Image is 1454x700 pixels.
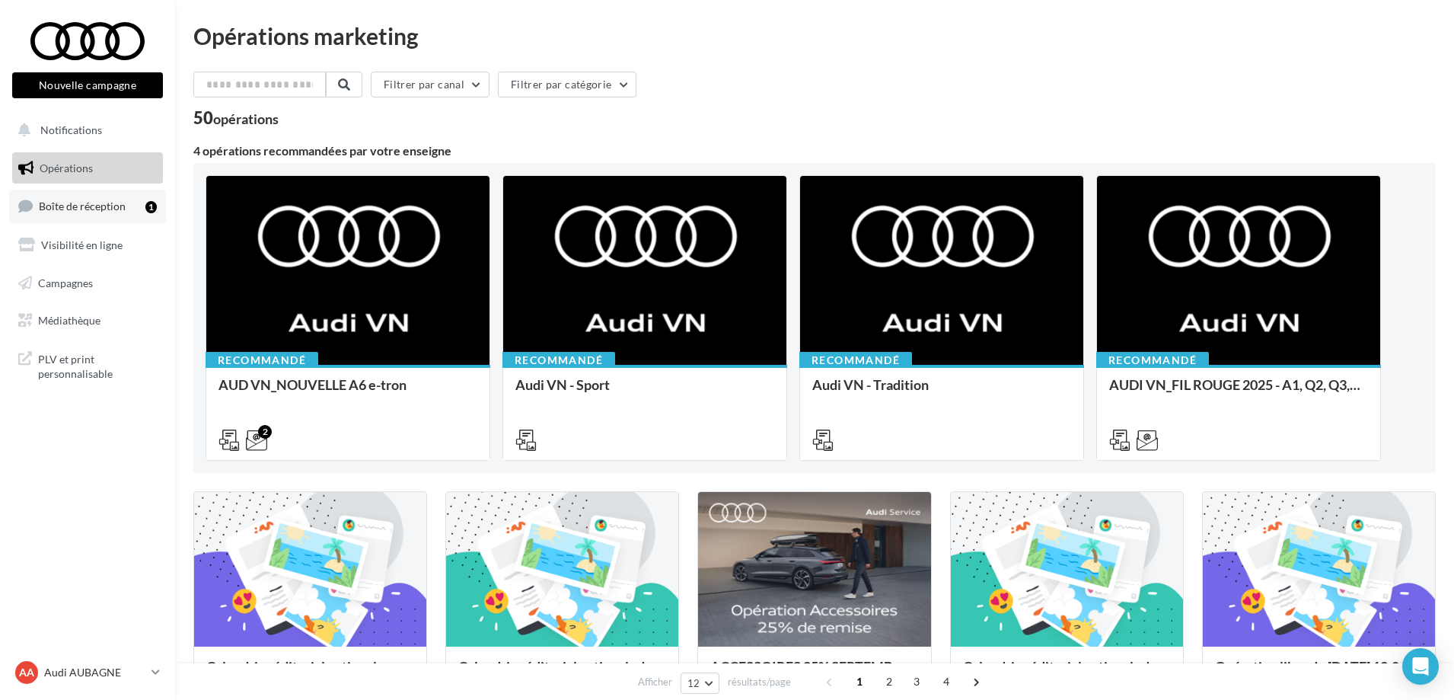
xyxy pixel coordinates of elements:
span: 2 [877,670,901,694]
div: Recommandé [799,352,912,369]
div: Audi VN - Sport [515,377,774,408]
div: Recommandé [1096,352,1209,369]
span: Opérations [40,161,93,174]
div: AUD VN_NOUVELLE A6 e-tron [218,377,477,408]
a: Boîte de réception1 [9,190,166,222]
div: Recommandé [206,352,318,369]
span: Afficher [638,675,672,689]
button: Filtrer par catégorie [498,72,636,97]
button: 12 [681,673,719,694]
span: 1 [847,670,872,694]
span: Boîte de réception [39,200,126,213]
a: Visibilité en ligne [9,229,166,261]
div: Audi VN - Tradition [812,377,1071,408]
div: AUDI VN_FIL ROUGE 2025 - A1, Q2, Q3, Q5 et Q4 e-tron [1109,377,1368,408]
div: Opération libre du [DATE] 12:06 [1215,659,1423,689]
div: opérations [213,112,279,126]
a: Opérations [9,152,166,184]
div: Open Intercom Messenger [1402,648,1439,685]
div: 1 [145,201,157,213]
div: Opérations marketing [193,24,1436,47]
div: Calendrier éditorial national : du 02.09 au 09.09 [963,659,1171,689]
a: PLV et print personnalisable [9,343,166,388]
div: 2 [258,425,272,439]
div: 50 [193,110,279,126]
span: Visibilité en ligne [41,238,123,251]
span: AA [19,665,34,680]
p: Audi AUBAGNE [44,665,145,680]
span: 3 [904,670,929,694]
button: Nouvelle campagne [12,72,163,98]
span: PLV et print personnalisable [38,349,157,382]
div: Calendrier éditorial national : semaine du 08.09 au 14.09 [206,659,414,689]
div: Recommandé [502,352,615,369]
div: ACCESSOIRES 25% SEPTEMBRE - AUDI SERVICE [710,659,918,689]
span: Campagnes [38,276,93,289]
div: 4 opérations recommandées par votre enseigne [193,145,1436,157]
div: Calendrier éditorial national : du 02.09 au 15.09 [458,659,666,689]
button: Notifications [9,114,160,146]
span: Médiathèque [38,314,100,327]
span: résultats/page [728,675,791,689]
span: 4 [934,670,958,694]
a: Médiathèque [9,305,166,337]
span: 12 [687,677,700,689]
button: Filtrer par canal [371,72,489,97]
span: Notifications [40,123,102,136]
a: AA Audi AUBAGNE [12,658,163,687]
a: Campagnes [9,267,166,299]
